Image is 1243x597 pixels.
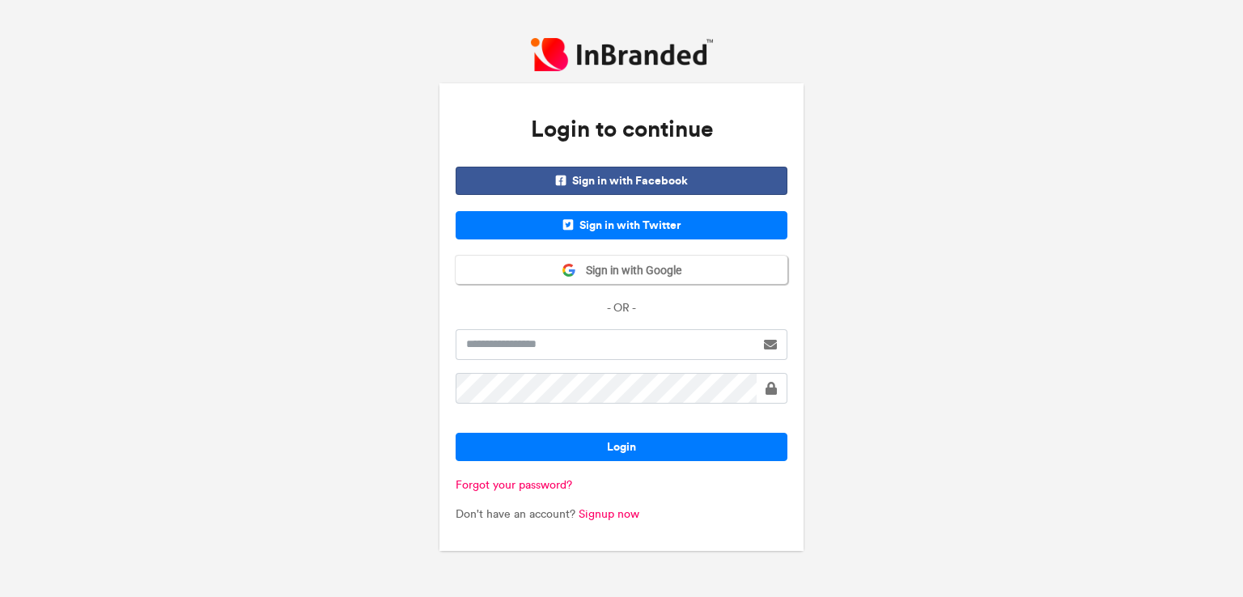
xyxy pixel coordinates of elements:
[456,433,787,461] button: Login
[456,506,787,523] p: Don't have an account?
[456,256,787,284] button: Sign in with Google
[579,507,639,521] a: Signup now
[456,99,787,159] h3: Login to continue
[456,211,787,239] span: Sign in with Twitter
[456,167,787,195] span: Sign in with Facebook
[456,478,572,492] a: Forgot your password?
[576,263,681,279] span: Sign in with Google
[531,38,713,71] img: InBranded Logo
[456,300,787,316] p: - OR -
